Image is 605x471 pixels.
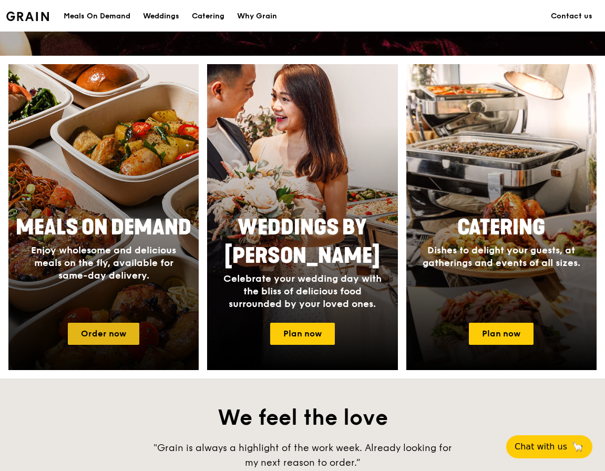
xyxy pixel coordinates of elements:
div: Meals On Demand [64,1,130,32]
img: weddings-card.4f3003b8.jpg [207,64,397,370]
span: Weddings by [PERSON_NAME] [224,215,380,269]
a: Plan now [469,323,534,345]
a: Why Grain [231,1,283,32]
a: Plan now [270,323,335,345]
a: Weddings [137,1,186,32]
span: 🦙 [571,441,584,453]
a: CateringDishes to delight your guests, at gatherings and events of all sizes.Plan now [406,64,597,370]
span: Dishes to delight your guests, at gatherings and events of all sizes. [423,244,580,269]
a: Weddings by [PERSON_NAME]Celebrate your wedding day with the bliss of delicious food surrounded b... [207,64,397,370]
a: Catering [186,1,231,32]
img: catering-card.e1cfaf3e.jpg [406,64,597,370]
span: Chat with us [515,441,567,453]
span: Catering [457,215,545,240]
button: Chat with us🦙 [506,435,592,458]
span: Celebrate your wedding day with the bliss of delicious food surrounded by your loved ones. [223,273,382,310]
span: Meals On Demand [16,215,191,240]
img: Grain [6,12,49,21]
a: Order now [68,323,139,345]
a: Meals On DemandEnjoy wholesome and delicious meals on the fly, available for same-day delivery.Or... [8,64,199,370]
div: Catering [192,1,224,32]
div: Weddings [143,1,179,32]
span: Enjoy wholesome and delicious meals on the fly, available for same-day delivery. [31,244,176,281]
a: Contact us [545,1,599,32]
div: "Grain is always a highlight of the work week. Already looking for my next reason to order.” [145,441,460,470]
div: Why Grain [237,1,277,32]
